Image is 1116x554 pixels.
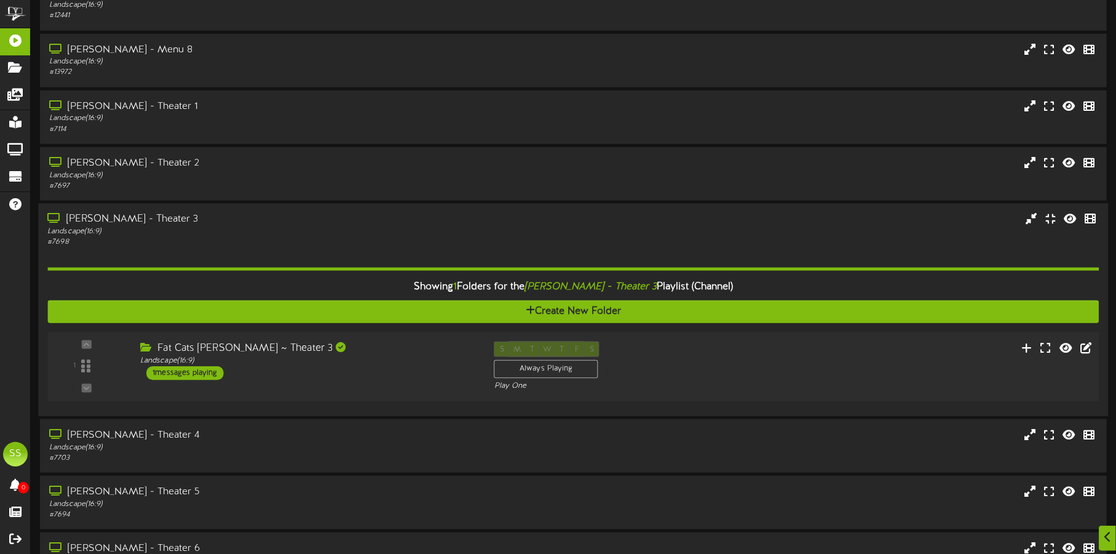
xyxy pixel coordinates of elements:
div: Landscape ( 16:9 ) [49,113,475,124]
div: Always Playing [494,360,598,379]
div: [PERSON_NAME] - Theater 3 [47,212,475,227]
button: Create New Folder [47,300,1099,323]
span: 1 [453,281,457,292]
div: [PERSON_NAME] - Theater 5 [49,485,475,499]
div: 1 messages playing [146,366,224,380]
div: # 7698 [47,238,475,248]
div: # 12441 [49,10,475,21]
div: Landscape ( 16:9 ) [47,227,475,237]
div: Fat Cats [PERSON_NAME] ~ Theater 3 [140,341,475,355]
div: Landscape ( 16:9 ) [49,57,475,67]
div: Landscape ( 16:9 ) [49,171,475,181]
i: [PERSON_NAME] - Theater 3 [524,281,657,292]
div: [PERSON_NAME] - Theater 1 [49,100,475,114]
div: [PERSON_NAME] - Theater 2 [49,156,475,171]
div: # 7697 [49,181,475,191]
div: Landscape ( 16:9 ) [49,499,475,510]
span: 0 [18,482,29,494]
div: Landscape ( 16:9 ) [140,356,475,366]
div: Landscape ( 16:9 ) [49,443,475,453]
div: # 13972 [49,67,475,78]
div: Play One [494,381,741,391]
div: [PERSON_NAME] - Theater 4 [49,428,475,443]
div: # 7114 [49,124,475,135]
div: # 7703 [49,453,475,464]
div: SS [3,442,28,467]
div: Showing Folders for the Playlist (Channel) [38,274,1108,300]
div: [PERSON_NAME] - Menu 8 [49,43,475,57]
div: # 7694 [49,510,475,520]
